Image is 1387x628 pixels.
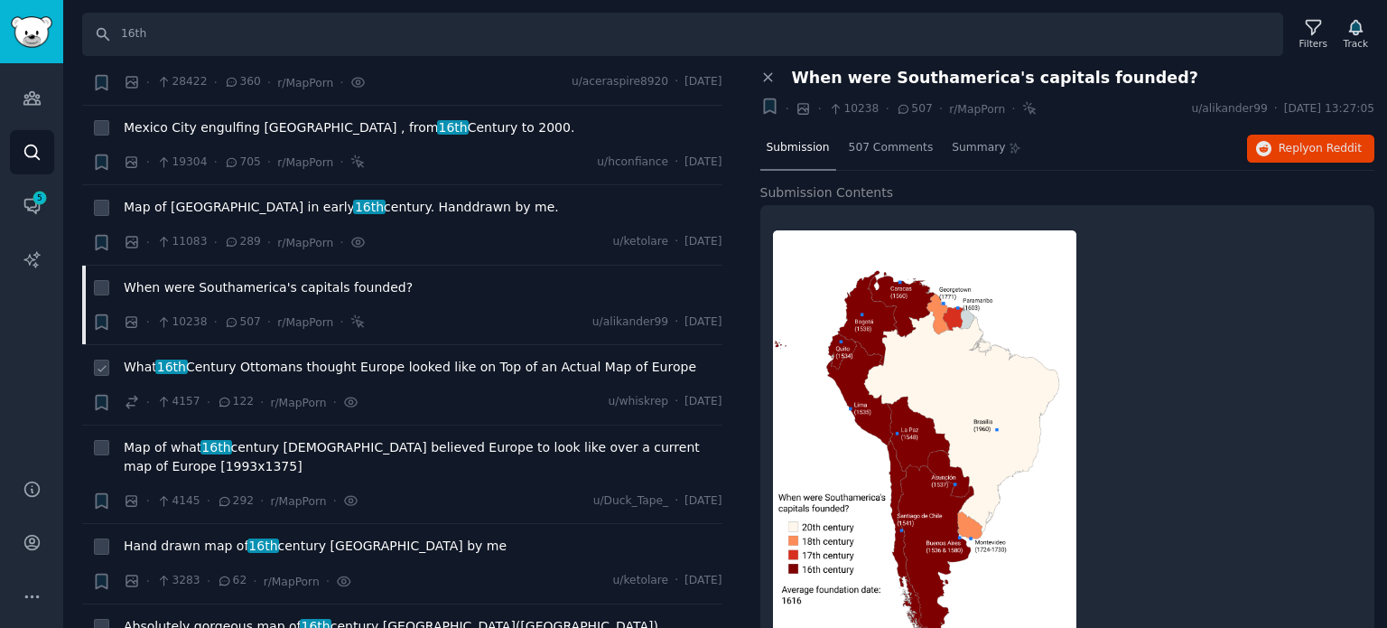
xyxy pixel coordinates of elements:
[146,233,150,252] span: ·
[156,234,207,250] span: 11083
[10,183,54,228] a: 5
[217,493,254,510] span: 292
[949,103,1005,116] span: r/MapPorn
[207,393,210,412] span: ·
[124,438,722,476] span: Map of what century [DEMOGRAPHIC_DATA] believed Europe to look like over a current map of Europe ...
[885,99,889,118] span: ·
[675,493,678,510] span: ·
[1191,101,1267,117] span: u/alikander99
[1279,141,1362,157] span: Reply
[332,393,336,412] span: ·
[1309,142,1362,155] span: on Reddit
[1337,15,1374,53] button: Track
[675,74,678,90] span: ·
[217,394,254,410] span: 122
[267,233,271,252] span: ·
[828,101,879,117] span: 10238
[1344,37,1368,50] div: Track
[684,573,721,589] span: [DATE]
[146,492,150,511] span: ·
[270,495,326,508] span: r/MapPorn
[146,393,150,412] span: ·
[792,69,1198,88] span: When were Southamerica's capitals founded?
[253,572,256,591] span: ·
[609,394,669,410] span: u/whiskrep
[597,155,668,171] span: u/hconfiance
[146,153,150,172] span: ·
[124,358,696,377] span: What Century Ottomans thought Europe looked like on Top of an Actual Map of Europe
[155,360,188,374] span: 16th
[146,572,150,591] span: ·
[213,153,217,172] span: ·
[277,316,333,329] span: r/MapPorn
[156,573,200,589] span: 3283
[156,394,200,410] span: 4157
[267,73,271,92] span: ·
[224,234,261,250] span: 289
[156,314,207,331] span: 10238
[786,99,789,118] span: ·
[207,572,210,591] span: ·
[146,313,150,332] span: ·
[124,118,574,137] a: Mexico City engulfing [GEOGRAPHIC_DATA] , from16thCentury to 2000.
[82,13,1283,56] input: Search Keyword
[217,573,247,589] span: 62
[952,140,1005,156] span: Summary
[613,234,669,250] span: u/ketolare
[260,492,264,511] span: ·
[437,120,470,135] span: 16th
[675,234,678,250] span: ·
[675,394,678,410] span: ·
[124,537,507,556] span: Hand drawn map of century [GEOGRAPHIC_DATA] by me
[684,493,721,510] span: [DATE]
[277,77,333,89] span: r/MapPorn
[267,313,271,332] span: ·
[270,397,326,409] span: r/MapPorn
[353,200,386,214] span: 16th
[224,314,261,331] span: 507
[340,233,343,252] span: ·
[11,16,52,48] img: GummySearch logo
[124,438,722,476] a: Map of what16thcentury [DEMOGRAPHIC_DATA] believed Europe to look like over a current map of Euro...
[896,101,933,117] span: 507
[156,74,207,90] span: 28422
[593,493,668,510] span: u/Duck_Tape_
[124,198,559,217] span: Map of [GEOGRAPHIC_DATA] in early century. Handdrawn by me.
[340,153,343,172] span: ·
[213,313,217,332] span: ·
[675,155,678,171] span: ·
[684,314,721,331] span: [DATE]
[124,118,574,137] span: Mexico City engulfing [GEOGRAPHIC_DATA] , from Century to 2000.
[1274,101,1278,117] span: ·
[332,492,336,511] span: ·
[340,73,343,92] span: ·
[264,576,320,588] span: r/MapPorn
[224,74,261,90] span: 360
[247,539,280,553] span: 16th
[572,74,668,90] span: u/aceraspire8920
[817,99,821,118] span: ·
[684,394,721,410] span: [DATE]
[277,237,333,249] span: r/MapPorn
[1299,37,1327,50] div: Filters
[340,313,343,332] span: ·
[124,198,559,217] a: Map of [GEOGRAPHIC_DATA] in early16thcentury. Handdrawn by me.
[849,140,934,156] span: 507 Comments
[592,314,668,331] span: u/alikander99
[1284,101,1374,117] span: [DATE] 13:27:05
[684,234,721,250] span: [DATE]
[684,74,721,90] span: [DATE]
[767,140,830,156] span: Submission
[1011,99,1015,118] span: ·
[124,278,413,297] a: When were Southamerica's capitals founded?
[326,572,330,591] span: ·
[1247,135,1374,164] a: Replyon Reddit
[156,155,207,171] span: 19304
[267,153,271,172] span: ·
[613,573,669,589] span: u/ketolare
[124,537,507,556] a: Hand drawn map of16thcentury [GEOGRAPHIC_DATA] by me
[32,192,48,204] span: 5
[260,393,264,412] span: ·
[207,492,210,511] span: ·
